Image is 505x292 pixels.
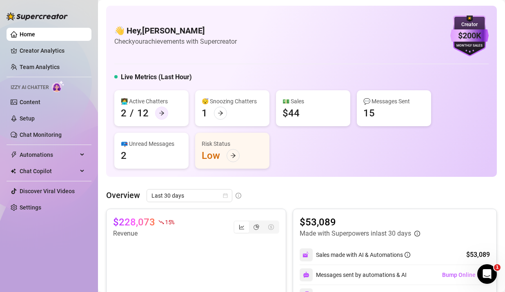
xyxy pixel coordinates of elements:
[405,252,410,258] span: info-circle
[114,36,237,47] article: Check your achievements with Supercreator
[202,107,207,120] div: 1
[300,216,420,229] article: $53,089
[11,152,17,158] span: thunderbolt
[52,80,65,92] img: AI Chatter
[113,229,174,239] article: Revenue
[11,84,49,91] span: Izzy AI Chatter
[303,272,309,278] img: svg%3e
[121,107,127,120] div: 2
[20,64,60,70] a: Team Analytics
[121,139,182,148] div: 📪 Unread Messages
[20,115,35,122] a: Setup
[254,224,259,230] span: pie-chart
[151,189,227,202] span: Last 30 days
[11,168,16,174] img: Chat Copilot
[466,250,490,260] div: $53,089
[236,193,241,198] span: info-circle
[450,16,489,56] img: purple-badge-B9DA21FR.svg
[300,268,407,281] div: Messages sent by automations & AI
[477,264,497,284] iframe: Intercom live chat
[363,97,425,106] div: 💬 Messages Sent
[20,44,85,57] a: Creator Analytics
[20,165,78,178] span: Chat Copilot
[202,97,263,106] div: 😴 Snoozing Chatters
[283,97,344,106] div: 💵 Sales
[300,229,411,239] article: Made with Superpowers in last 30 days
[202,139,263,148] div: Risk Status
[223,193,228,198] span: calendar
[20,148,78,161] span: Automations
[137,107,149,120] div: 12
[414,231,420,236] span: info-circle
[230,153,236,158] span: arrow-right
[218,110,223,116] span: arrow-right
[450,29,489,42] div: $200K
[121,97,182,106] div: 👩‍💻 Active Chatters
[114,25,237,36] h4: 👋 Hey, [PERSON_NAME]
[121,72,192,82] h5: Live Metrics (Last Hour)
[20,132,62,138] a: Chat Monitoring
[450,43,489,49] div: Monthly Sales
[20,99,40,105] a: Content
[234,221,279,234] div: segmented control
[268,224,274,230] span: dollar-circle
[363,107,375,120] div: 15
[165,218,174,226] span: 15 %
[303,251,310,259] img: svg%3e
[442,272,489,278] span: Bump Online Fans
[121,149,127,162] div: 2
[113,216,155,229] article: $228,073
[20,204,41,211] a: Settings
[283,107,300,120] div: $44
[20,31,35,38] a: Home
[159,110,165,116] span: arrow-right
[442,268,490,281] button: Bump Online Fans
[450,21,489,29] div: Creator
[316,250,410,259] div: Sales made with AI & Automations
[494,264,501,271] span: 1
[106,189,140,201] article: Overview
[158,219,164,225] span: fall
[20,188,75,194] a: Discover Viral Videos
[7,12,68,20] img: logo-BBDzfeDw.svg
[239,224,245,230] span: line-chart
